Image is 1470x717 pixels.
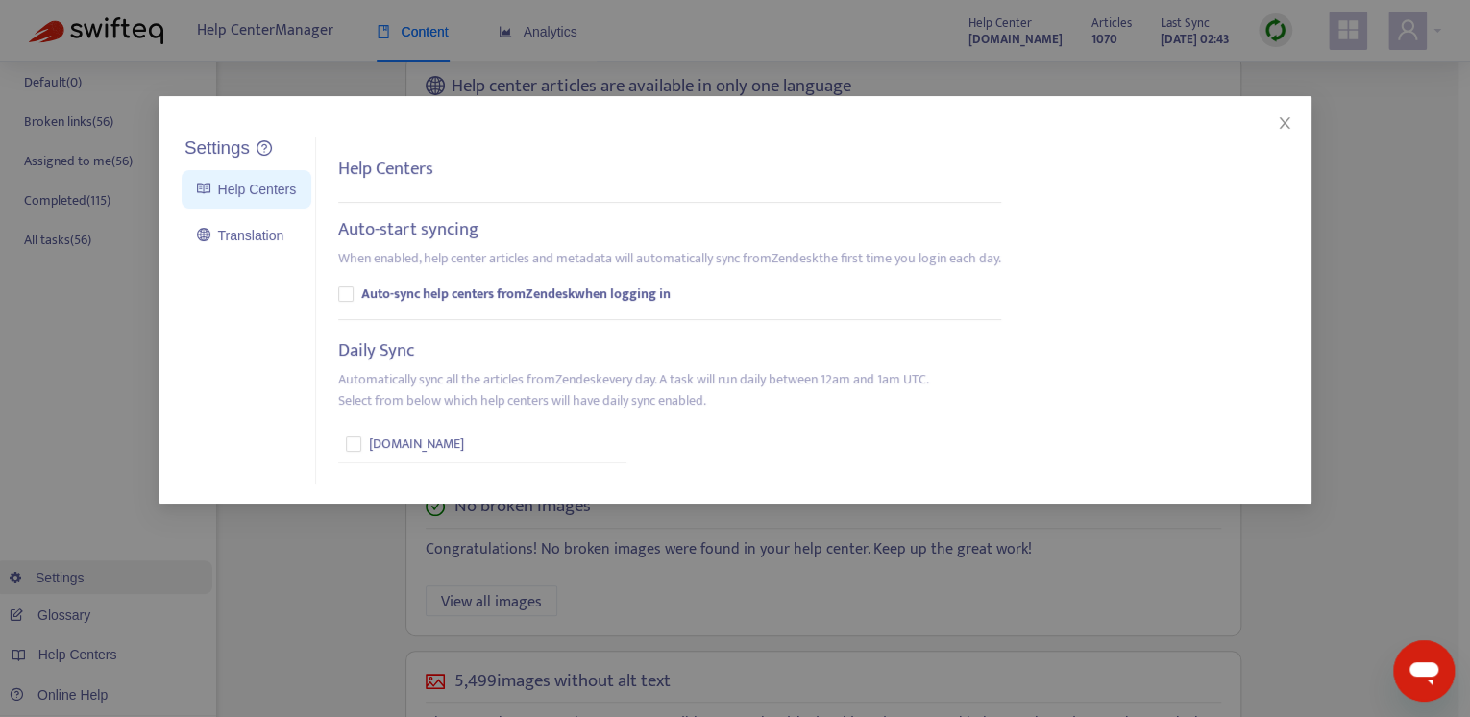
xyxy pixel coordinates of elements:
a: Translation [197,228,283,243]
b: Auto-sync help centers from Zendesk when logging in [361,284,671,305]
p: Automatically sync all the articles from Zendesk every day. A task will run daily between 12am an... [338,369,929,411]
h5: Daily Sync [338,340,414,362]
span: [DOMAIN_NAME] [369,433,464,455]
button: Close [1274,112,1295,134]
h5: Settings [184,137,250,160]
h5: Auto-start syncing [338,219,478,241]
p: When enabled, help center articles and metadata will automatically sync from Zendesk the first ti... [338,248,1001,269]
h5: Help Centers [338,159,433,181]
iframe: Button to launch messaging window [1393,640,1455,702]
a: question-circle [257,140,272,157]
span: close [1277,115,1292,131]
a: Help Centers [197,182,296,197]
span: question-circle [257,140,272,156]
